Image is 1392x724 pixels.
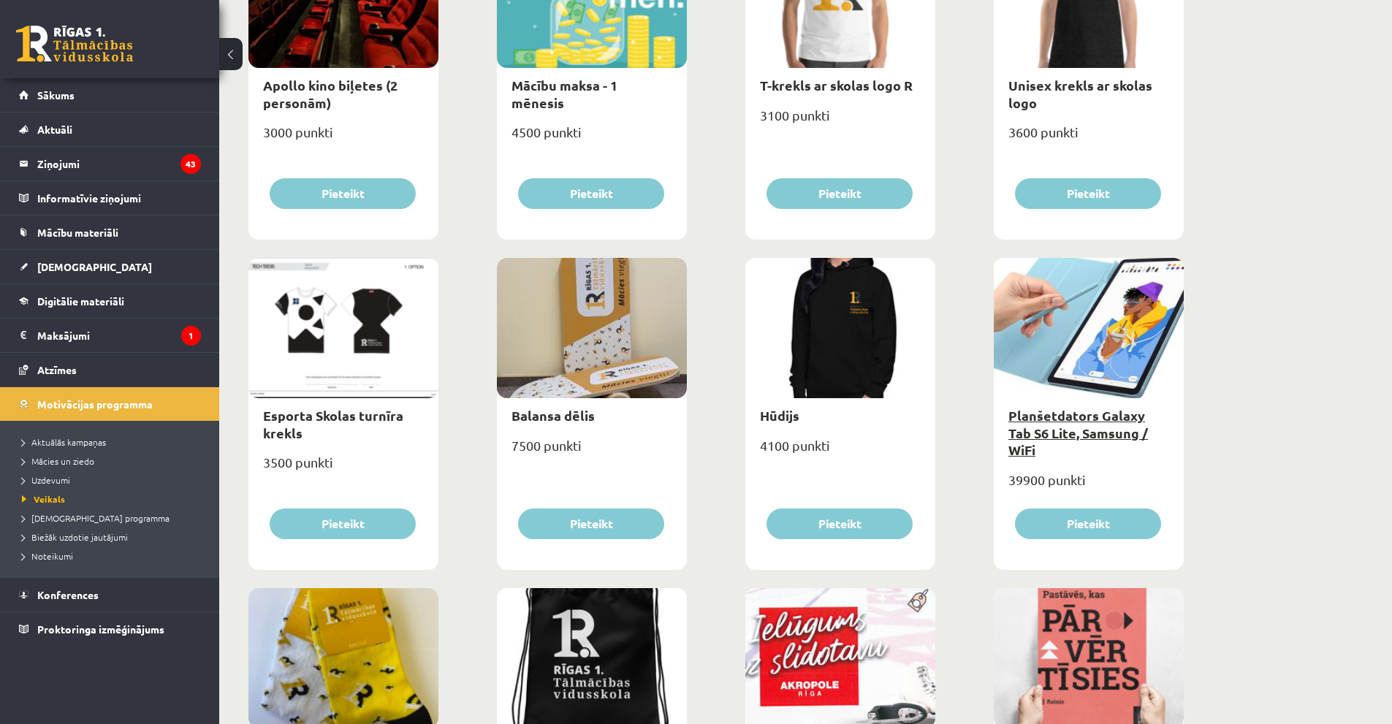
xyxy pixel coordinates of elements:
[19,147,201,180] a: Ziņojumi43
[22,454,205,468] a: Mācies un ziedo
[263,407,403,441] a: Esporta Skolas turnīra krekls
[22,511,205,525] a: [DEMOGRAPHIC_DATA] programma
[37,226,118,239] span: Mācību materiāli
[745,433,935,470] div: 4100 punkti
[22,455,94,467] span: Mācies un ziedo
[37,294,124,308] span: Digitālie materiāli
[37,397,153,411] span: Motivācijas programma
[22,474,70,486] span: Uzdevumi
[19,284,201,318] a: Digitālie materiāli
[19,612,201,646] a: Proktoringa izmēģinājums
[22,473,205,487] a: Uzdevumi
[19,387,201,421] a: Motivācijas programma
[19,181,201,215] a: Informatīvie ziņojumi
[22,493,65,505] span: Veikals
[248,120,438,156] div: 3000 punkti
[745,103,935,140] div: 3100 punkti
[22,550,73,562] span: Noteikumi
[518,178,664,209] button: Pieteikt
[511,407,595,424] a: Balansa dēlis
[37,123,72,136] span: Aktuāli
[760,407,799,424] a: Hūdijs
[37,260,152,273] span: [DEMOGRAPHIC_DATA]
[263,77,398,110] a: Apollo kino biļetes (2 personām)
[760,77,913,94] a: T-krekls ar skolas logo R
[181,326,201,346] i: 1
[22,531,128,543] span: Biežāk uzdotie jautājumi
[37,181,201,215] legend: Informatīvie ziņojumi
[19,319,201,352] a: Maksājumi1
[270,508,416,539] button: Pieteikt
[37,88,75,102] span: Sākums
[22,435,205,449] a: Aktuālās kampaņas
[902,588,935,613] img: Populāra prece
[19,216,201,249] a: Mācību materiāli
[19,353,201,386] a: Atzīmes
[19,78,201,112] a: Sākums
[767,508,913,539] button: Pieteikt
[22,549,205,563] a: Noteikumi
[22,530,205,544] a: Biežāk uzdotie jautājumi
[16,26,133,62] a: Rīgas 1. Tālmācības vidusskola
[767,178,913,209] button: Pieteikt
[37,588,99,601] span: Konferences
[19,113,201,146] a: Aktuāli
[994,468,1184,504] div: 39900 punkti
[511,77,617,110] a: Mācību maksa - 1 mēnesis
[1015,508,1161,539] button: Pieteikt
[37,363,77,376] span: Atzīmes
[994,120,1184,156] div: 3600 punkti
[37,622,164,636] span: Proktoringa izmēģinājums
[497,120,687,156] div: 4500 punkti
[518,508,664,539] button: Pieteikt
[37,147,201,180] legend: Ziņojumi
[19,250,201,283] a: [DEMOGRAPHIC_DATA]
[497,433,687,470] div: 7500 punkti
[19,578,201,611] a: Konferences
[37,319,201,352] legend: Maksājumi
[248,450,438,487] div: 3500 punkti
[1015,178,1161,209] button: Pieteikt
[22,436,106,448] span: Aktuālās kampaņas
[22,492,205,506] a: Veikals
[1008,407,1148,458] a: Planšetdators Galaxy Tab S6 Lite, Samsung / WiFi
[22,512,170,524] span: [DEMOGRAPHIC_DATA] programma
[1008,77,1152,110] a: Unisex krekls ar skolas logo
[180,154,201,174] i: 43
[270,178,416,209] button: Pieteikt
